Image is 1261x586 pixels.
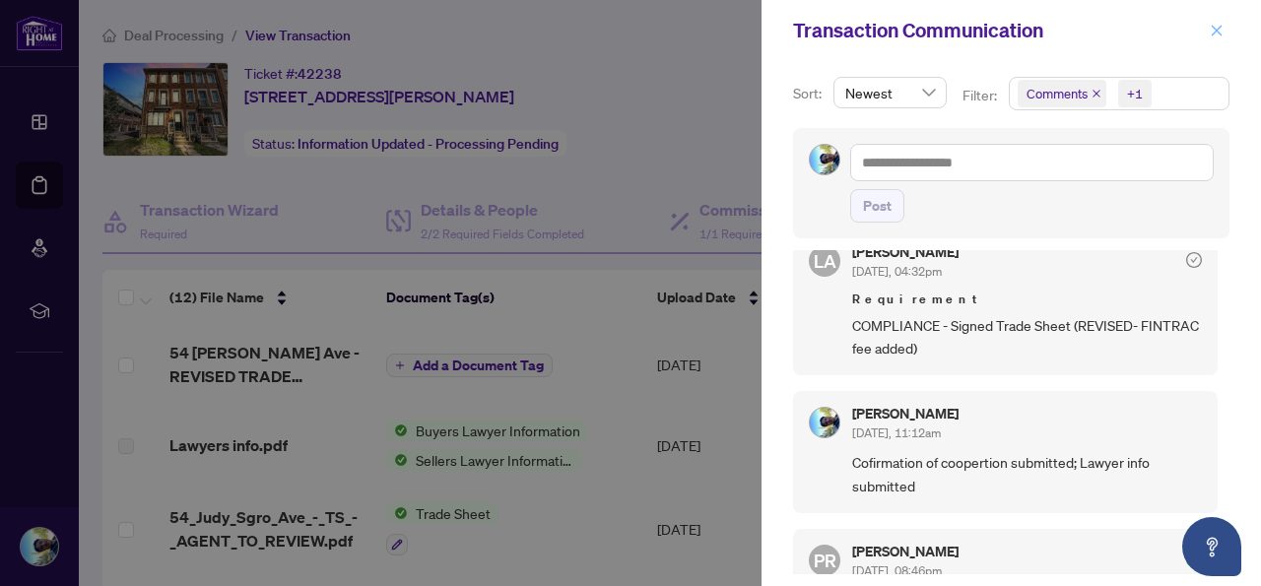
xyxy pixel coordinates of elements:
div: +1 [1127,84,1143,103]
div: Transaction Communication [793,16,1204,45]
h5: [PERSON_NAME] [852,407,959,421]
h5: [PERSON_NAME] [852,245,959,259]
span: LA [814,247,836,275]
span: [DATE], 04:32pm [852,264,942,279]
img: Profile Icon [810,408,839,437]
span: Newest [845,78,935,107]
p: Sort: [793,83,826,104]
span: [DATE], 08:46pm [852,563,942,578]
span: Comments [1027,84,1088,103]
span: close [1210,24,1224,37]
span: Cofirmation of coopertion submitted; Lawyer info submitted [852,451,1202,497]
span: [DATE], 11:12am [852,425,941,440]
img: Profile Icon [810,145,839,174]
h5: [PERSON_NAME] [852,545,959,558]
span: PR [814,547,836,574]
p: Filter: [962,85,1000,106]
span: Comments [1018,80,1106,107]
span: Requirement [852,290,1202,309]
span: close [1092,89,1101,98]
button: Post [850,189,904,223]
span: COMPLIANCE - Signed Trade Sheet (REVISED- FINTRAC fee added) [852,314,1202,360]
span: check-circle [1186,252,1202,268]
button: Open asap [1182,517,1241,576]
